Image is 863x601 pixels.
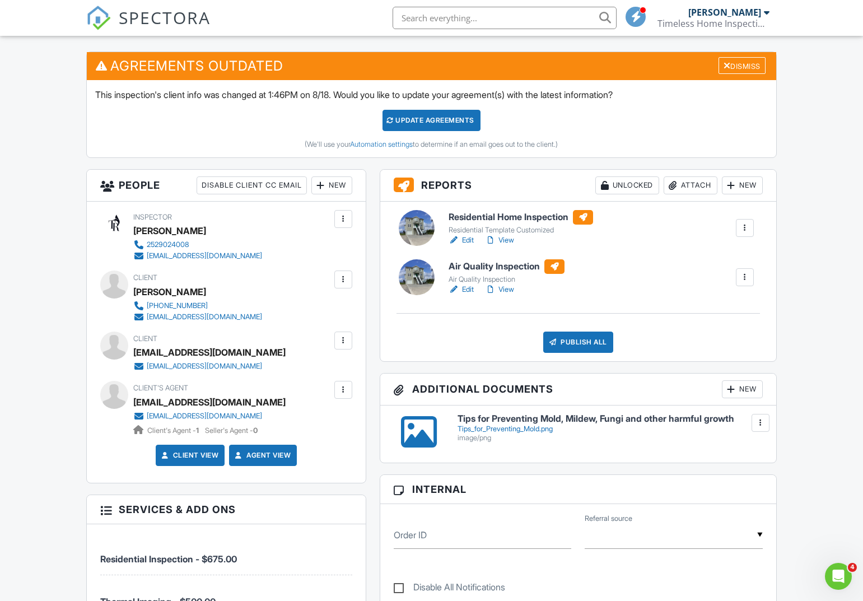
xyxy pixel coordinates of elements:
div: Air Quality Inspection [449,275,565,284]
img: The Best Home Inspection Software - Spectora [86,6,111,30]
div: Attach [664,176,717,194]
a: View [485,284,514,295]
h6: Residential Home Inspection [449,210,593,225]
a: Automation settings [350,140,413,148]
a: Client View [160,450,219,461]
h3: Agreements Outdated [87,52,776,80]
div: [EMAIL_ADDRESS][DOMAIN_NAME] [147,251,262,260]
h6: Air Quality Inspection [449,259,565,274]
a: [EMAIL_ADDRESS][DOMAIN_NAME] [133,411,277,422]
a: Residential Home Inspection Residential Template Customized [449,210,593,235]
span: Inspector [133,213,172,221]
div: [PERSON_NAME] [688,7,761,18]
div: [EMAIL_ADDRESS][DOMAIN_NAME] [133,344,286,361]
a: Tips for Preventing Mold, Mildew, Fungi and other harmful growth Tips_for_Preventing_Mold.png ima... [458,414,763,442]
label: Disable All Notifications [394,582,505,596]
strong: 0 [253,426,258,435]
a: [EMAIL_ADDRESS][DOMAIN_NAME] [133,250,262,262]
h3: Reports [380,170,776,202]
a: 2529024008 [133,239,262,250]
iframe: Intercom live chat [825,563,852,590]
div: image/png [458,434,763,442]
a: [PHONE_NUMBER] [133,300,262,311]
span: 4 [848,563,857,572]
div: Timeless Home Inspections LLC [657,18,769,29]
label: Referral source [585,514,632,524]
a: View [485,235,514,246]
a: [EMAIL_ADDRESS][DOMAIN_NAME] [133,394,286,411]
strong: 1 [196,426,199,435]
span: Client [133,334,157,343]
li: Service: Residential Inspection [100,533,352,575]
div: 2529024008 [147,240,189,249]
div: Dismiss [719,57,766,74]
div: [PERSON_NAME] [133,283,206,300]
div: Update Agreements [382,110,481,131]
div: [EMAIL_ADDRESS][DOMAIN_NAME] [147,412,262,421]
a: [EMAIL_ADDRESS][DOMAIN_NAME] [133,361,277,372]
span: Client's Agent [133,384,188,392]
a: Air Quality Inspection Air Quality Inspection [449,259,565,284]
h3: Services & Add ons [87,495,366,524]
div: New [311,176,352,194]
span: Client's Agent - [147,426,200,435]
div: New [722,176,763,194]
a: Edit [449,235,474,246]
a: Agent View [233,450,291,461]
div: This inspection's client info was changed at 1:46PM on 8/18. Would you like to update your agreem... [87,80,776,157]
h3: Internal [380,475,776,504]
input: Search everything... [393,7,617,29]
h6: Tips for Preventing Mold, Mildew, Fungi and other harmful growth [458,414,763,424]
h3: Additional Documents [380,374,776,406]
span: Seller's Agent - [205,426,258,435]
div: New [722,380,763,398]
span: Client [133,273,157,282]
div: Tips_for_Preventing_Mold.png [458,425,763,434]
div: [PHONE_NUMBER] [147,301,208,310]
div: [EMAIL_ADDRESS][DOMAIN_NAME] [147,362,262,371]
span: SPECTORA [119,6,211,29]
h3: People [87,170,366,202]
a: SPECTORA [86,15,211,39]
div: [PERSON_NAME] [133,222,206,239]
div: Publish All [543,332,613,353]
a: Edit [449,284,474,295]
div: [EMAIL_ADDRESS][DOMAIN_NAME] [147,313,262,322]
a: [EMAIL_ADDRESS][DOMAIN_NAME] [133,311,262,323]
div: (We'll use your to determine if an email goes out to the client.) [95,140,768,149]
span: Residential Inspection - $675.00 [100,553,237,565]
label: Order ID [394,529,427,541]
div: Unlocked [595,176,659,194]
div: Disable Client CC Email [197,176,307,194]
div: Residential Template Customized [449,226,593,235]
